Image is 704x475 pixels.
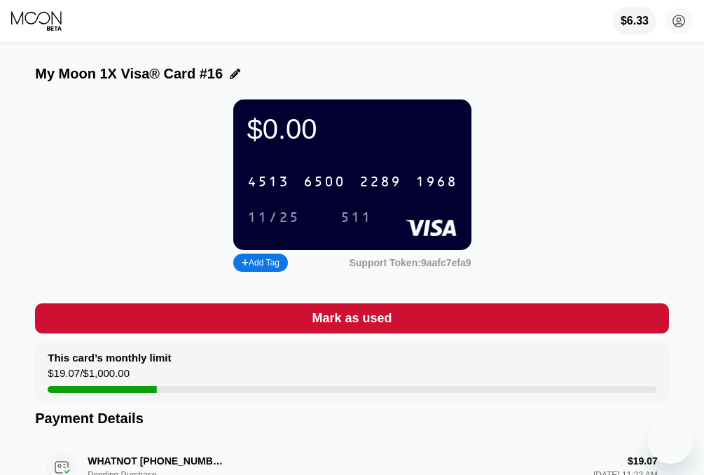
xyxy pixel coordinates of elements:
div: 511 [330,206,382,229]
div: Mark as used [312,310,392,326]
div: My Moon 1X Visa® Card #16 [35,66,223,82]
iframe: Button to launch messaging window, conversation in progress [648,419,693,464]
div: Support Token: 9aafc7efa9 [349,257,471,268]
div: 11/25 [237,206,310,229]
div: 6500 [303,174,345,191]
div: Payment Details [35,411,669,427]
div: 4513650022891968 [239,167,466,196]
div: Support Token:9aafc7efa9 [349,257,471,268]
div: This card’s monthly limit [48,352,171,364]
div: 2289 [359,174,401,191]
div: Mark as used [35,303,669,333]
div: Add Tag [233,254,288,272]
div: $0.00 [247,113,457,145]
div: Add Tag [242,258,279,268]
div: $6.33 [621,15,649,27]
div: 11/25 [247,210,300,226]
div: 511 [340,210,372,226]
div: 1968 [415,174,457,191]
div: $19.07 / $1,000.00 [48,367,130,386]
div: 4513 [247,174,289,191]
div: $6.33 [613,7,656,35]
